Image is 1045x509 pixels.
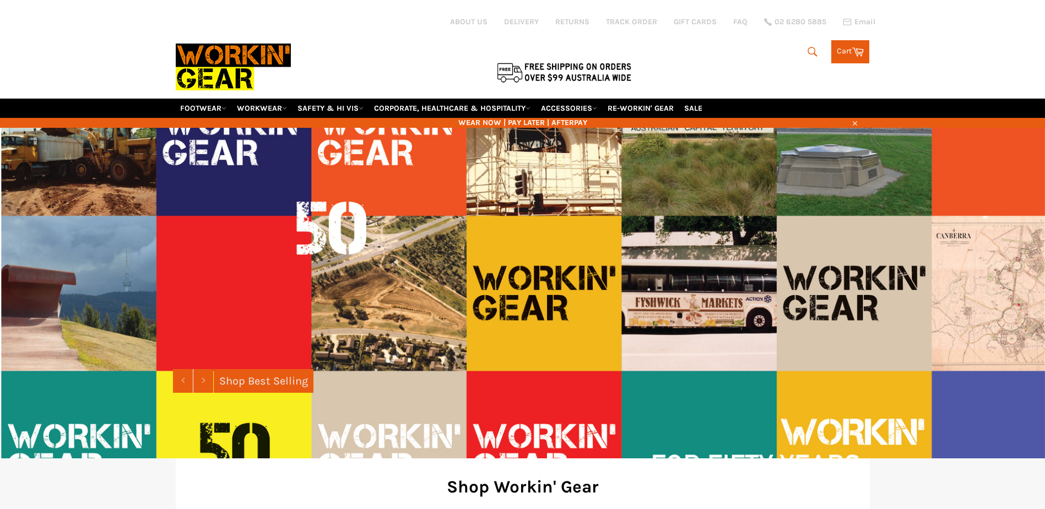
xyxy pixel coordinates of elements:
[674,17,717,27] a: GIFT CARDS
[603,99,678,118] a: RE-WORKIN' GEAR
[176,117,870,128] span: WEAR NOW | PAY LATER | AFTERPAY
[214,369,313,393] a: Shop Best Selling
[176,36,291,98] img: Workin Gear leaders in Workwear, Safety Boots, PPE, Uniforms. Australia's No.1 in Workwear
[764,18,826,26] a: 02 6280 5885
[537,99,602,118] a: ACCESSORIES
[680,99,707,118] a: SALE
[450,17,488,27] a: ABOUT US
[232,99,291,118] a: WORKWEAR
[775,18,826,26] span: 02 6280 5885
[843,18,875,26] a: Email
[606,17,657,27] a: TRACK ORDER
[854,18,875,26] span: Email
[555,17,589,27] a: RETURNS
[370,99,535,118] a: CORPORATE, HEALTHCARE & HOSPITALITY
[495,61,633,84] img: Flat $9.95 shipping Australia wide
[192,475,853,499] h2: Shop Workin' Gear
[733,17,748,27] a: FAQ
[176,99,231,118] a: FOOTWEAR
[293,99,368,118] a: SAFETY & HI VIS
[504,17,539,27] a: DELIVERY
[831,40,869,63] a: Cart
